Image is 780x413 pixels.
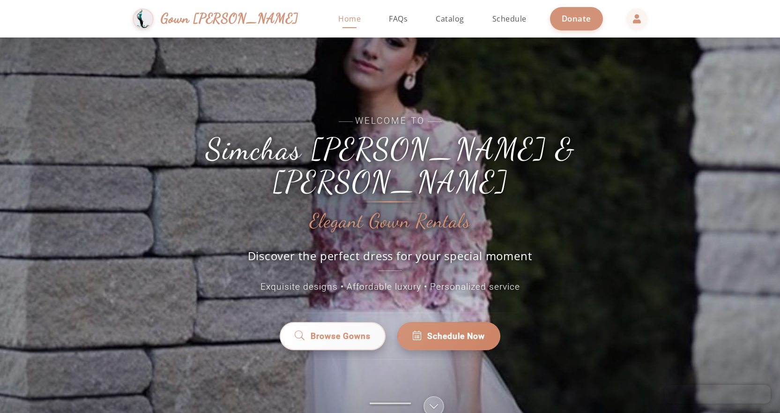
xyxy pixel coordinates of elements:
p: Discover the perfect dress for your special moment [238,248,542,271]
span: Catalog [436,14,464,24]
span: Browse Gowns [311,330,371,342]
h2: Elegant Gown Rentals [310,210,470,232]
span: Gown [PERSON_NAME] [161,8,298,29]
span: Welcome to [179,114,601,128]
span: Donate [562,13,591,24]
h1: Simchas [PERSON_NAME] & [PERSON_NAME] [179,133,601,199]
span: Schedule Now [427,330,485,342]
span: Schedule [492,14,527,24]
span: FAQs [389,14,408,24]
img: Gown Gmach Logo [133,8,154,30]
a: Gown [PERSON_NAME] [133,6,307,32]
a: Donate [550,7,603,30]
p: Exquisite designs • Affordable luxury • Personalized service [179,280,601,294]
span: Home [338,14,361,24]
iframe: Chatra live chat [665,385,771,404]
